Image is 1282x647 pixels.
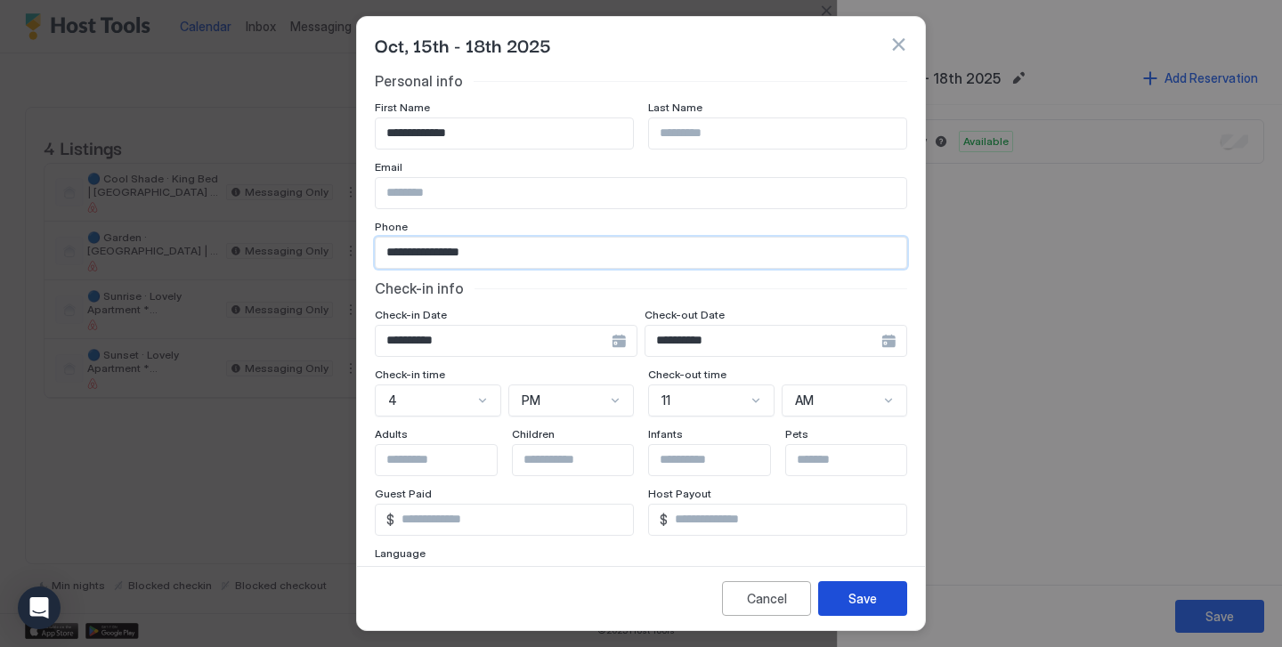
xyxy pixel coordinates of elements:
[18,586,61,629] div: Open Intercom Messenger
[376,238,906,268] input: Input Field
[513,445,659,475] input: Input Field
[649,445,795,475] input: Input Field
[668,505,906,535] input: Input Field
[375,487,432,500] span: Guest Paid
[375,308,447,321] span: Check-in Date
[786,445,932,475] input: Input Field
[376,178,906,208] input: Input Field
[386,512,394,528] span: $
[375,160,402,174] span: Email
[848,589,877,608] div: Save
[785,427,808,441] span: Pets
[375,31,551,58] span: Oct, 15th - 18th 2025
[375,427,408,441] span: Adults
[648,427,683,441] span: Infants
[376,118,633,149] input: Input Field
[795,392,814,408] span: AM
[394,505,633,535] input: Input Field
[649,118,906,149] input: Input Field
[661,392,670,408] span: 11
[722,581,811,616] button: Cancel
[375,368,445,381] span: Check-in time
[512,427,555,441] span: Children
[375,279,464,297] span: Check-in info
[376,445,522,475] input: Input Field
[376,326,612,356] input: Input Field
[818,581,907,616] button: Save
[645,326,881,356] input: Input Field
[375,72,463,90] span: Personal info
[388,392,397,408] span: 4
[375,220,408,233] span: Phone
[648,101,702,114] span: Last Name
[375,101,430,114] span: First Name
[648,368,726,381] span: Check-out time
[375,546,426,560] span: Language
[747,589,787,608] div: Cancel
[648,487,711,500] span: Host Payout
[645,308,725,321] span: Check-out Date
[660,512,668,528] span: $
[522,392,540,408] span: PM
